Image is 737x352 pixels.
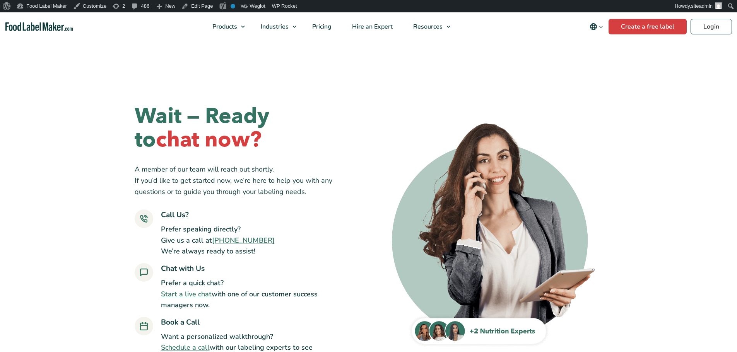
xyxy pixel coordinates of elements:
a: Start a live chat [161,289,212,299]
a: Login [691,19,732,34]
a: Create a free label [609,19,687,34]
em: chat now? [156,125,262,154]
strong: Book a Call [161,317,200,327]
span: Hire an Expert [350,22,393,31]
span: siteadmin [691,3,713,9]
div: No index [231,4,235,9]
strong: Call Us? [161,210,189,220]
a: Products [202,12,249,41]
a: Hire an Expert [342,12,401,41]
span: Pricing [310,22,332,31]
a: Pricing [302,12,340,41]
p: Prefer a quick chat? with one of our customer success managers now. [161,277,318,311]
a: Schedule a call [161,343,210,352]
a: Resources [403,12,454,41]
button: Change language [584,19,609,34]
a: Food Label Maker homepage [5,22,73,31]
span: Resources [411,22,443,31]
span: Products [210,22,238,31]
span: Industries [258,22,289,31]
a: [PHONE_NUMBER] [212,236,275,245]
p: Prefer speaking directly? Give us a call at We’re always ready to assist! [161,224,275,257]
p: A member of our team will reach out shortly. If you’d like to get started now, we’re here to help... [135,164,345,197]
a: Industries [251,12,300,41]
strong: Chat with Us [161,264,205,274]
h1: Wait — Ready to [135,105,345,151]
